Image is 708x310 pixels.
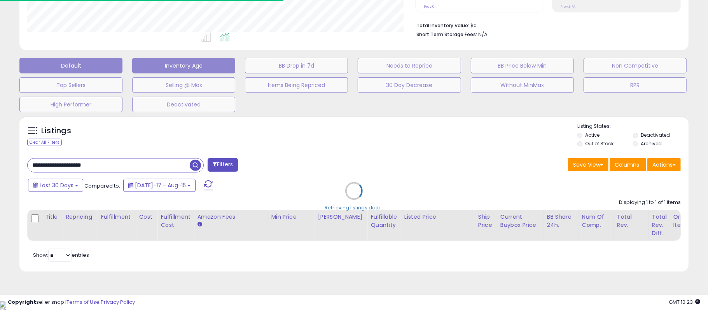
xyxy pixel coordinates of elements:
button: High Performer [19,97,122,112]
li: $0 [416,20,675,30]
button: Deactivated [132,97,235,112]
small: Prev: N/A [561,4,576,9]
button: RPR [584,77,687,93]
button: Selling @ Max [132,77,235,93]
button: Default [19,58,122,73]
button: BB Price Below Min [471,58,574,73]
button: Top Sellers [19,77,122,93]
button: 30 Day Decrease [358,77,461,93]
button: Non Competitive [584,58,687,73]
button: BB Drop in 7d [245,58,348,73]
button: Without MinMax [471,77,574,93]
small: Prev: 0 [424,4,435,9]
span: N/A [478,31,488,38]
button: Items Being Repriced [245,77,348,93]
b: Short Term Storage Fees: [416,31,477,38]
button: Needs to Reprice [358,58,461,73]
b: Total Inventory Value: [416,22,469,29]
div: Retrieving listings data.. [325,204,383,211]
button: Inventory Age [132,58,235,73]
